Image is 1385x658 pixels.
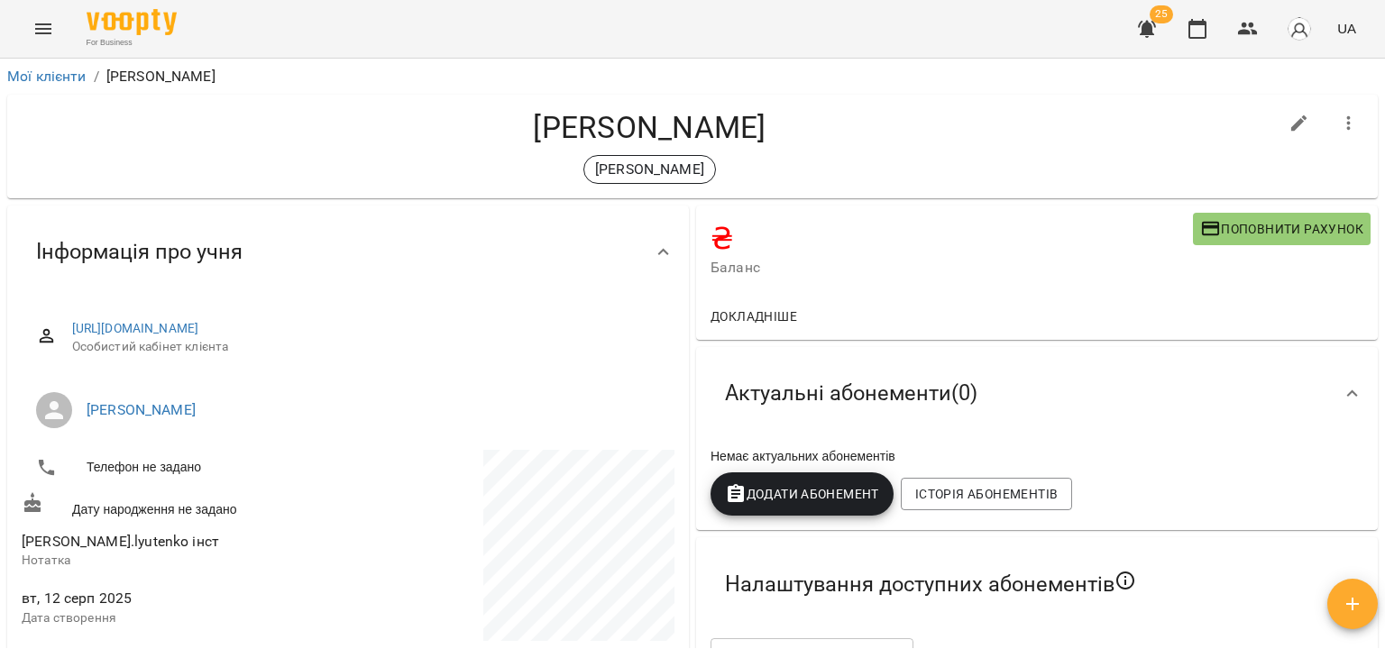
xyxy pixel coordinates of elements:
div: Актуальні абонементи(0) [696,347,1378,440]
nav: breadcrumb [7,66,1378,87]
div: Дату народження не задано [18,489,348,522]
span: Історія абонементів [915,483,1058,505]
h4: ₴ [711,220,1193,257]
a: Мої клієнти [7,68,87,85]
button: Історія абонементів [901,478,1072,510]
span: Особистий кабінет клієнта [72,338,660,356]
div: Немає актуальних абонементів [707,443,1367,469]
img: avatar_s.png [1287,16,1312,41]
div: [PERSON_NAME] [583,155,716,184]
a: [URL][DOMAIN_NAME] [72,321,199,335]
img: Voopty Logo [87,9,177,35]
div: Налаштування доступних абонементів [696,537,1378,631]
span: UA [1337,19,1356,38]
span: [PERSON_NAME].lyutenko інст [22,533,219,550]
svg: Якщо не обрано жодного, клієнт зможе побачити всі публічні абонементи [1114,570,1136,591]
div: Інформація про учня [7,206,689,298]
a: [PERSON_NAME] [87,401,196,418]
button: UA [1330,12,1363,45]
span: Баланс [711,257,1193,279]
span: 25 [1150,5,1173,23]
button: Menu [22,7,65,50]
span: Актуальні абонементи ( 0 ) [725,379,977,407]
span: Інформація про учня [36,238,243,266]
button: Поповнити рахунок [1193,213,1371,245]
p: Нотатка [22,552,344,570]
span: Додати Абонемент [725,483,879,505]
span: Докладніше [711,306,797,327]
p: [PERSON_NAME] [595,159,704,180]
p: [PERSON_NAME] [106,66,216,87]
span: Налаштування доступних абонементів [725,570,1136,599]
button: Додати Абонемент [711,472,894,516]
p: Дата створення [22,609,344,627]
span: вт, 12 серп 2025 [22,588,344,609]
span: Поповнити рахунок [1200,218,1363,240]
li: / [94,66,99,87]
span: For Business [87,37,177,49]
button: Докладніше [703,300,804,333]
li: Телефон не задано [22,450,344,486]
h4: [PERSON_NAME] [22,109,1278,146]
